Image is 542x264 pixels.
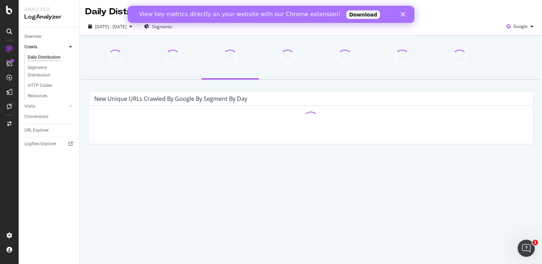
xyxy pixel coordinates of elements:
[24,140,74,148] a: Logfiles Explorer
[24,43,67,51] a: Crawls
[85,6,160,18] div: Daily Distribution
[28,54,61,61] div: Daily Distribution
[24,6,73,13] div: Analytics
[24,43,37,51] div: Crawls
[85,21,135,32] button: [DATE] - [DATE]
[24,127,49,134] div: URL Explorer
[28,64,67,79] div: Segments Distribution
[28,64,74,79] a: Segments Distribution
[152,24,172,30] span: Segments
[24,140,56,148] div: Logfiles Explorer
[28,92,74,100] a: Resources
[95,24,127,30] span: [DATE] - [DATE]
[128,6,414,23] iframe: Intercom live chat banner
[24,33,42,40] div: Overview
[24,103,35,110] div: Visits
[273,6,280,11] div: Close
[24,127,74,134] a: URL Explorer
[28,92,47,100] div: Resources
[513,23,528,29] span: Google
[24,113,74,121] a: Conversions
[24,103,67,110] a: Visits
[518,240,535,257] iframe: Intercom live chat
[24,113,48,121] div: Conversions
[532,240,538,245] span: 1
[141,21,175,32] button: Segments
[28,82,52,89] div: HTTP Codes
[94,95,247,102] div: New Unique URLs crawled by google by Segment by Day
[24,33,74,40] a: Overview
[504,21,536,32] button: Google
[28,54,74,61] a: Daily Distribution
[28,82,74,89] a: HTTP Codes
[24,13,73,21] div: LogAnalyzer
